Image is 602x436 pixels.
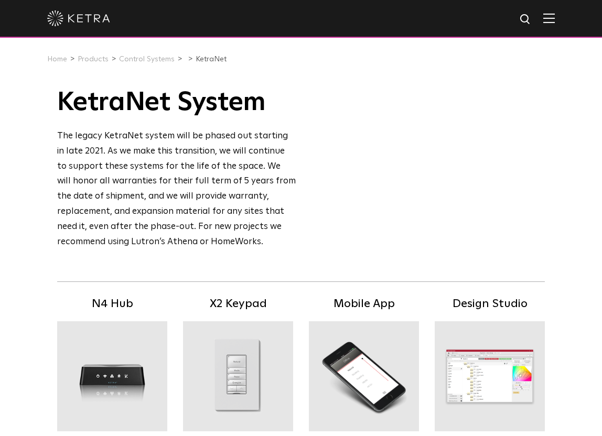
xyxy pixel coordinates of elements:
[78,56,109,63] a: Products
[57,129,296,250] div: The legacy KetraNet system will be phased out starting in late 2021. As we make this transition, ...
[183,295,293,313] h5: X2 Keypad
[57,87,296,118] h1: KetraNet System
[435,295,545,313] h5: Design Studio
[519,13,532,26] img: search icon
[119,56,175,63] a: Control Systems
[309,295,419,313] h5: Mobile App
[196,56,227,63] a: KetraNet
[57,295,167,313] h5: N4 Hub
[543,13,555,23] img: Hamburger%20Nav.svg
[47,56,67,63] a: Home
[47,10,110,26] img: ketra-logo-2019-white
